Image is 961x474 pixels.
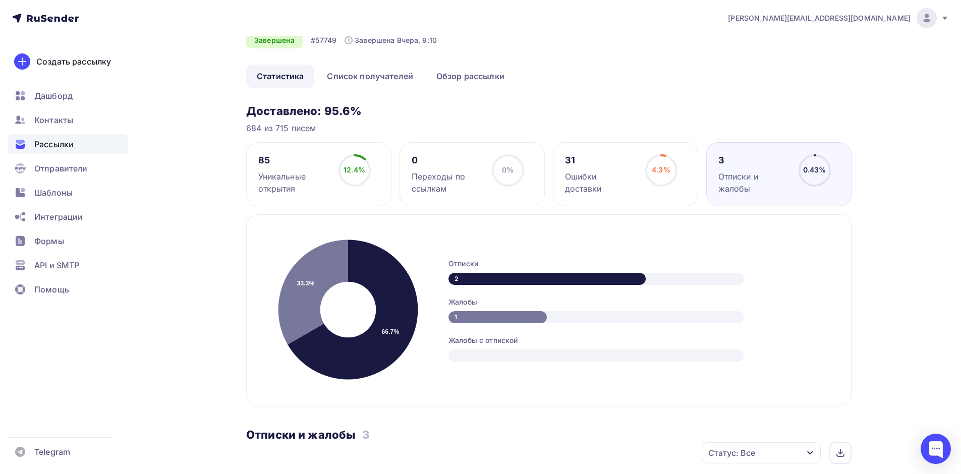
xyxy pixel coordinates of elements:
[362,428,369,442] h3: 3
[652,165,670,174] span: 4.3%
[34,446,70,458] span: Telegram
[718,170,789,195] div: Отписки и жалобы
[448,297,831,307] div: Жалобы
[708,447,755,459] div: Статус: Все
[344,165,365,174] span: 12.4%
[34,211,83,223] span: Интеграции
[502,165,514,174] span: 0%
[258,170,329,195] div: Уникальные открытия
[565,154,636,166] div: 31
[448,335,831,345] div: Жалобы с отпиской
[728,8,949,28] a: [PERSON_NAME][EMAIL_ADDRESS][DOMAIN_NAME]
[34,90,73,102] span: Дашборд
[36,55,111,68] div: Создать рассылку
[345,35,437,45] div: Завершена Вчера, 9:10
[718,154,789,166] div: 3
[448,259,831,269] div: Отписки
[246,65,314,88] a: Статистика
[8,231,128,251] a: Формы
[246,104,852,118] h3: Доставлено: 95.6%
[34,114,73,126] span: Контакты
[34,138,74,150] span: Рассылки
[316,65,424,88] a: Список получателей
[34,162,88,174] span: Отправители
[258,154,329,166] div: 85
[34,187,73,199] span: Шаблоны
[34,235,64,247] span: Формы
[412,154,483,166] div: 0
[246,122,852,134] div: 684 из 715 писем
[246,428,355,442] h3: Отписки и жалобы
[8,134,128,154] a: Рассылки
[8,110,128,130] a: Контакты
[311,35,336,45] div: #57749
[8,158,128,179] a: Отправители
[34,259,79,271] span: API и SMTP
[412,170,483,195] div: Переходы по ссылкам
[8,86,128,106] a: Дашборд
[34,283,69,295] span: Помощь
[565,170,636,195] div: Ошибки доставки
[246,32,303,48] div: Завершена
[803,165,826,174] span: 0.43%
[426,65,515,88] a: Обзор рассылки
[8,183,128,203] a: Шаблоны
[448,273,646,285] div: 2
[448,311,547,323] div: 1
[728,13,911,23] span: [PERSON_NAME][EMAIL_ADDRESS][DOMAIN_NAME]
[701,442,821,464] button: Статус: Все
